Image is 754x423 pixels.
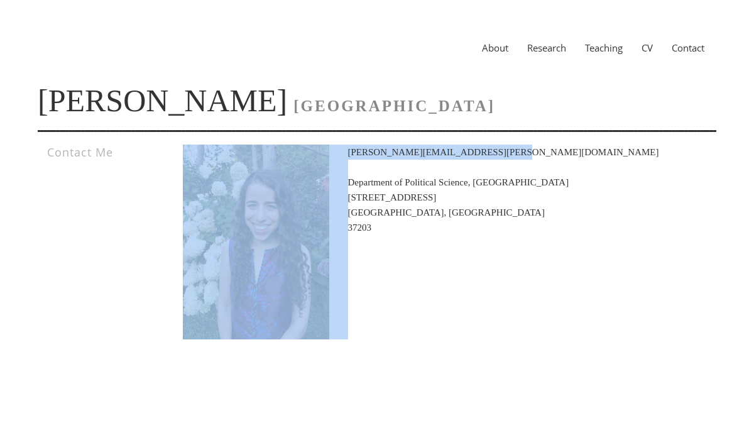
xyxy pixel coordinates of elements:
p: [PERSON_NAME][EMAIL_ADDRESS][PERSON_NAME][DOMAIN_NAME] Department of Political Science, [GEOGRAPH... [183,145,692,235]
a: Research [518,41,576,54]
a: CV [632,41,662,54]
a: [PERSON_NAME] [38,83,287,118]
a: Teaching [576,41,632,54]
h3: Contact Me [47,145,149,160]
img: Headshot [183,145,348,339]
span: [GEOGRAPHIC_DATA] [293,97,495,114]
a: About [473,41,518,54]
a: Contact [662,41,714,54]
